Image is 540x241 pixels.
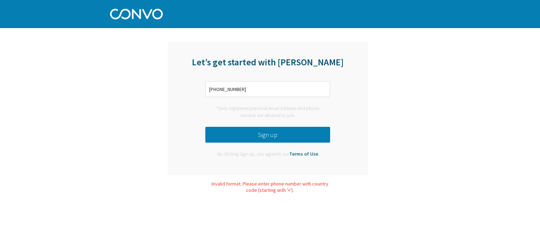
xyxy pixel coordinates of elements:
[168,56,368,77] div: Let’s get started with [PERSON_NAME]
[208,181,332,193] div: Invalid format. Please enter phone number with country code (starting with '+').
[205,105,330,119] div: *Only registered personal email address and phone number are allowed to join.
[205,81,330,97] input: Enter phone number or email address
[289,151,318,157] a: Terms of Use
[110,7,163,19] img: Convo Logo
[205,127,330,143] button: Sign up
[212,151,323,158] div: By clicking Sign up, you agree to our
